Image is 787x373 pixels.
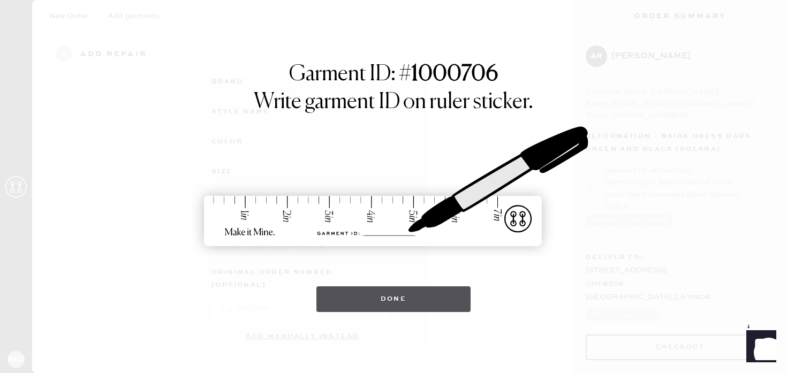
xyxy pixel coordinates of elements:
iframe: Front Chat [736,325,782,371]
img: ruler-sticker-sharpie.svg [193,99,594,276]
strong: 1000706 [411,64,498,85]
h1: Write garment ID on ruler sticker. [254,89,533,115]
h1: Garment ID: # [289,62,498,89]
button: Done [316,286,471,312]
